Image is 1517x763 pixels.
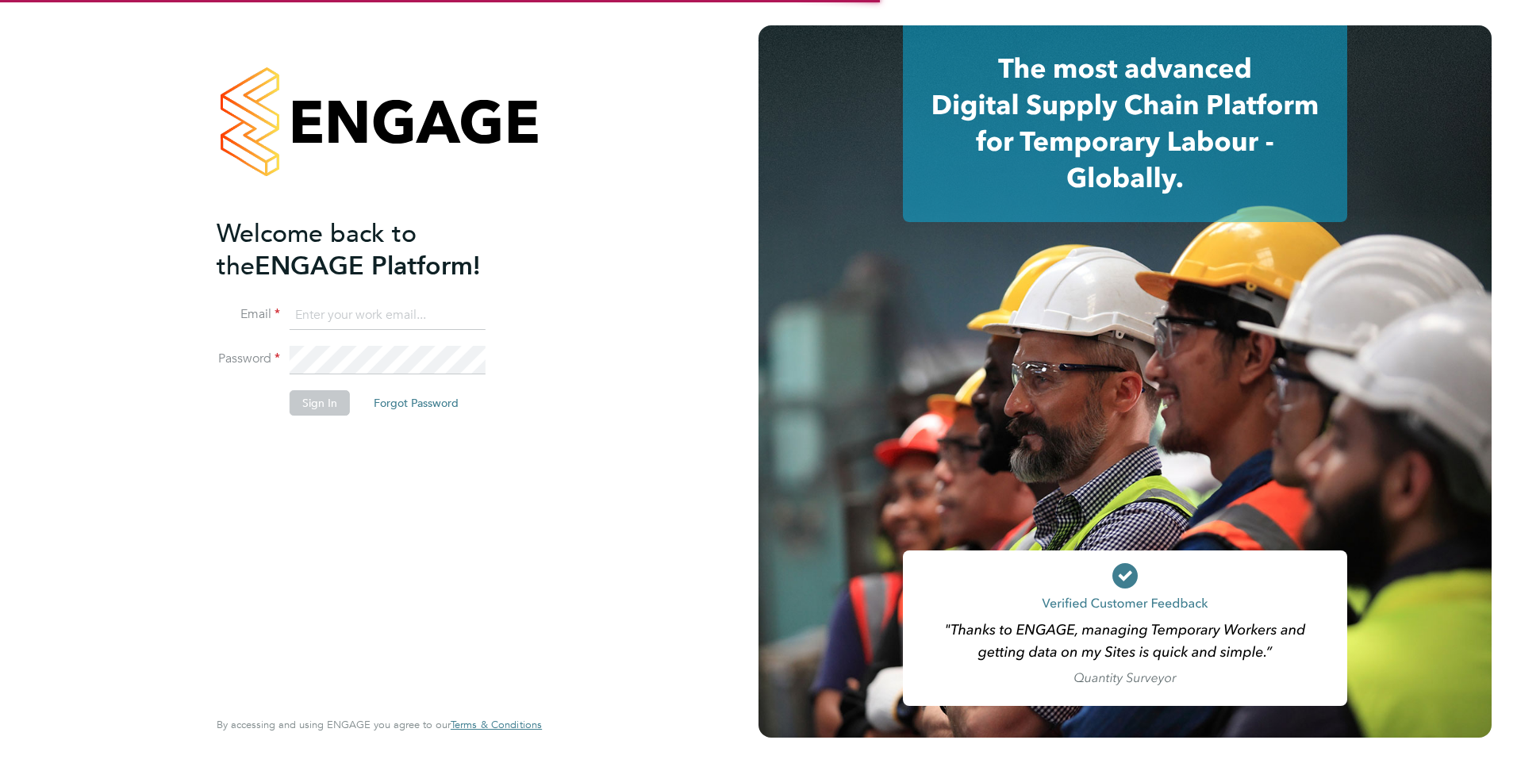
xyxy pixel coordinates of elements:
label: Email [217,306,280,323]
button: Forgot Password [361,390,471,416]
span: Terms & Conditions [451,718,542,731]
a: Terms & Conditions [451,719,542,731]
h2: ENGAGE Platform! [217,217,526,282]
span: By accessing and using ENGAGE you agree to our [217,718,542,731]
span: Welcome back to the [217,218,417,282]
input: Enter your work email... [290,301,486,330]
label: Password [217,351,280,367]
button: Sign In [290,390,350,416]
